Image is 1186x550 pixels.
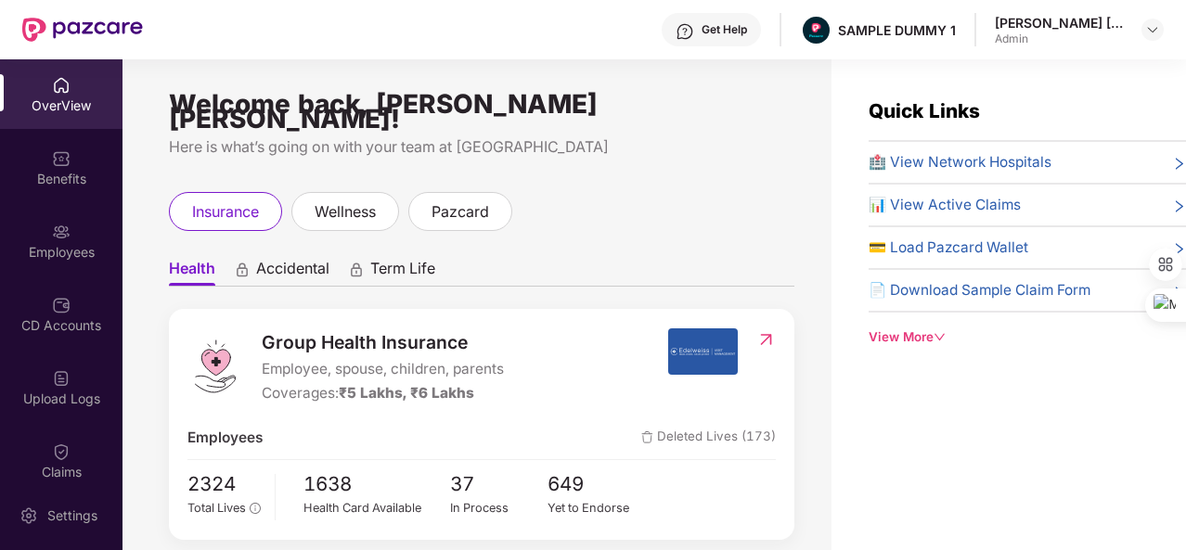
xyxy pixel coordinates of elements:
[187,469,261,500] span: 2324
[548,499,646,518] div: Yet to Endorse
[192,200,259,224] span: insurance
[869,279,1090,301] span: 📄 Download Sample Claim Form
[169,135,794,159] div: Here is what’s going on with your team at [GEOGRAPHIC_DATA]
[234,261,251,277] div: animation
[450,499,548,518] div: In Process
[52,223,71,241] img: svg+xml;base64,PHN2ZyBpZD0iRW1wbG95ZWVzIiB4bWxucz0iaHR0cDovL3d3dy53My5vcmcvMjAwMC9zdmciIHdpZHRoPS...
[869,237,1028,259] span: 💳 Load Pazcard Wallet
[370,259,435,286] span: Term Life
[262,358,504,380] span: Employee, spouse, children, parents
[262,328,504,356] span: Group Health Insurance
[1172,198,1186,216] span: right
[169,259,215,286] span: Health
[995,32,1125,46] div: Admin
[869,194,1021,216] span: 📊 View Active Claims
[702,22,747,37] div: Get Help
[52,296,71,314] img: svg+xml;base64,PHN2ZyBpZD0iQ0RfQWNjb3VudHMiIGRhdGEtbmFtZT0iQ0QgQWNjb3VudHMiIHhtbG5zPSJodHRwOi8vd3...
[869,327,1186,347] div: View More
[869,99,980,122] span: Quick Links
[19,506,38,525] img: svg+xml;base64,PHN2ZyBpZD0iU2V0dGluZy0yMHgyMCIgeG1sbnM9Imh0dHA6Ly93d3cudzMub3JnLzIwMDAvc3ZnIiB3aW...
[668,328,738,375] img: insurerIcon
[187,501,246,515] span: Total Lives
[52,369,71,388] img: svg+xml;base64,PHN2ZyBpZD0iVXBsb2FkX0xvZ3MiIGRhdGEtbmFtZT0iVXBsb2FkIExvZ3MiIHhtbG5zPSJodHRwOi8vd3...
[256,259,329,286] span: Accidental
[22,18,143,42] img: New Pazcare Logo
[1145,22,1160,37] img: svg+xml;base64,PHN2ZyBpZD0iRHJvcGRvd24tMzJ4MzIiIHhtbG5zPSJodHRwOi8vd3d3LnczLm9yZy8yMDAwL3N2ZyIgd2...
[548,469,646,500] span: 649
[52,76,71,95] img: svg+xml;base64,PHN2ZyBpZD0iSG9tZSIgeG1sbnM9Imh0dHA6Ly93d3cudzMub3JnLzIwMDAvc3ZnIiB3aWR0aD0iMjAiIG...
[934,331,946,343] span: down
[52,149,71,168] img: svg+xml;base64,PHN2ZyBpZD0iQmVuZWZpdHMiIHhtbG5zPSJodHRwOi8vd3d3LnczLm9yZy8yMDAwL3N2ZyIgd2lkdGg9Ij...
[52,442,71,461] img: svg+xml;base64,PHN2ZyBpZD0iQ2xhaW0iIHhtbG5zPSJodHRwOi8vd3d3LnczLm9yZy8yMDAwL3N2ZyIgd2lkdGg9IjIwIi...
[303,469,450,500] span: 1638
[42,506,103,525] div: Settings
[869,151,1051,173] span: 🏥 View Network Hospitals
[303,499,450,518] div: Health Card Available
[432,200,489,224] span: pazcard
[169,96,794,126] div: Welcome back, [PERSON_NAME] [PERSON_NAME]!
[250,503,260,513] span: info-circle
[262,382,504,404] div: Coverages:
[1172,155,1186,173] span: right
[641,427,776,449] span: Deleted Lives (173)
[450,469,548,500] span: 37
[348,261,365,277] div: animation
[995,14,1125,32] div: [PERSON_NAME] [PERSON_NAME]
[756,330,776,349] img: RedirectIcon
[803,17,830,44] img: Pazcare_Alternative_logo-01-01.png
[641,431,653,443] img: deleteIcon
[315,200,376,224] span: wellness
[339,384,474,402] span: ₹5 Lakhs, ₹6 Lakhs
[838,21,956,39] div: SAMPLE DUMMY 1
[676,22,694,41] img: svg+xml;base64,PHN2ZyBpZD0iSGVscC0zMngzMiIgeG1sbnM9Imh0dHA6Ly93d3cudzMub3JnLzIwMDAvc3ZnIiB3aWR0aD...
[187,427,263,449] span: Employees
[187,339,243,394] img: logo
